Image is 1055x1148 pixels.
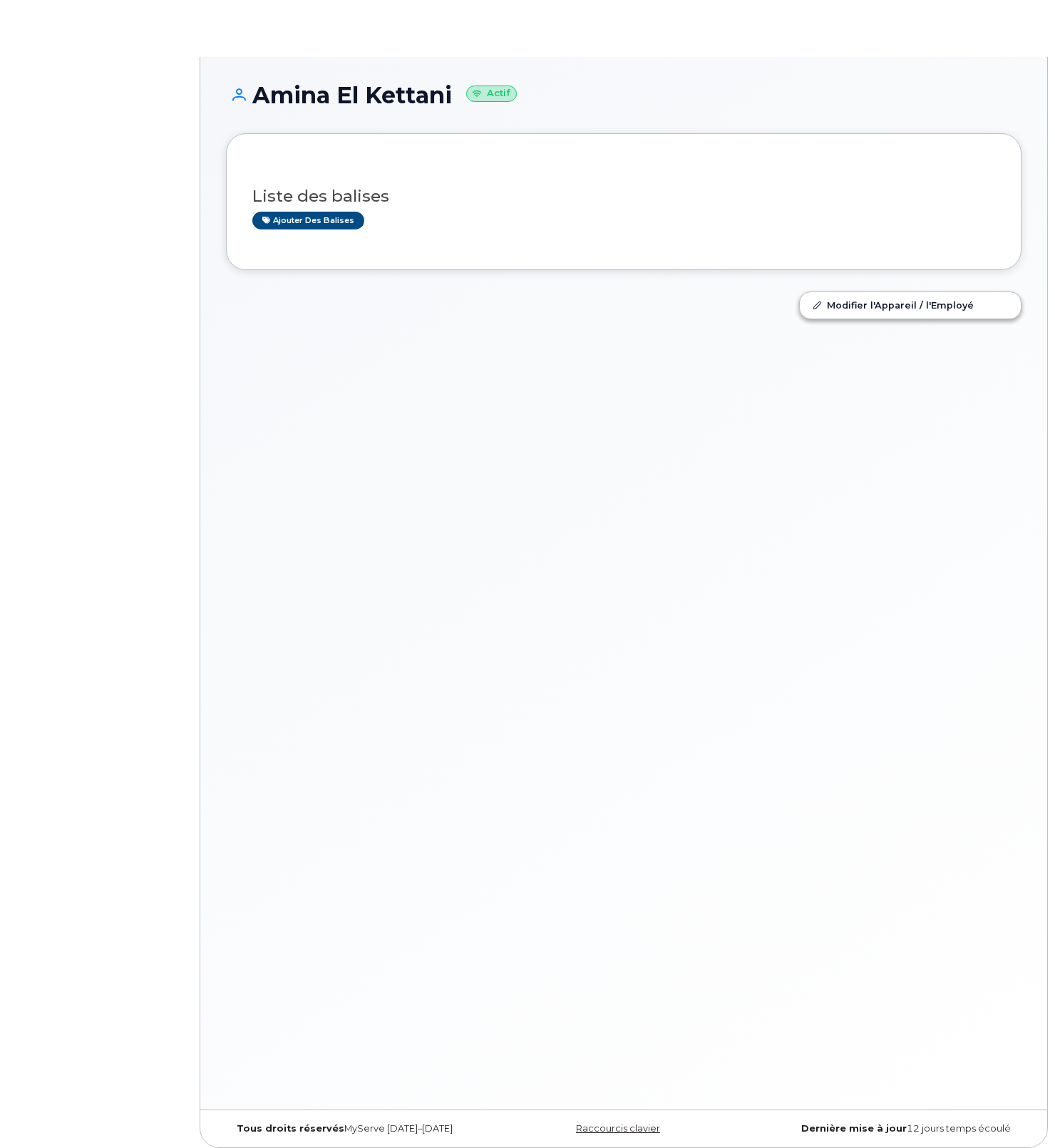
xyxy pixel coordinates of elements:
[800,292,1021,318] a: Modifier l'Appareil / l'Employé
[801,1123,907,1134] strong: Dernière mise à jour
[466,86,517,102] small: Actif
[756,1123,1021,1134] div: 12 jours temps écoulé
[226,83,1021,108] h1: Amina El Kettani
[576,1123,660,1134] a: Raccourcis clavier
[252,212,364,229] a: Ajouter des balises
[237,1123,344,1134] strong: Tous droits réservés
[226,1123,491,1134] div: MyServe [DATE]–[DATE]
[252,187,995,205] h3: Liste des balises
